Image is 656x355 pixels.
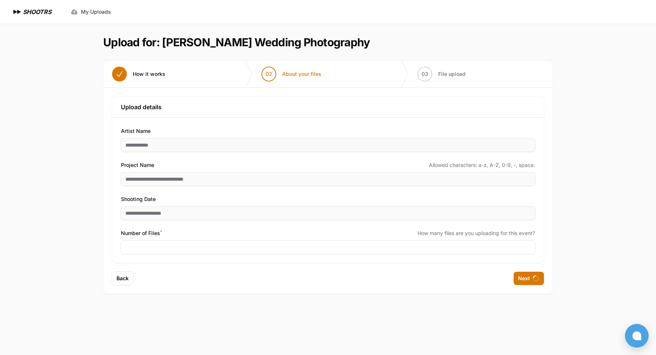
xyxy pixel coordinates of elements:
[518,275,530,282] span: Next
[417,230,535,237] span: How many files are you uploading for this event?
[625,324,649,348] button: Open chat window
[103,36,370,49] h1: Upload for: [PERSON_NAME] Wedding Photography
[438,70,466,78] span: File upload
[121,229,162,238] span: Number of Files
[112,272,133,285] button: Back
[266,70,272,78] span: 02
[23,7,51,16] h1: SHOOTRS
[12,7,23,16] img: SHOOTRS
[103,61,174,87] button: How it works
[81,8,111,16] span: My Uploads
[121,103,535,111] h3: Upload details
[121,195,156,204] span: Shooting Date
[253,61,330,87] button: 02 About your files
[429,161,535,169] span: Allowed characters: a-z, A-Z, 0-9, -, space.
[12,7,51,16] a: SHOOTRS SHOOTRS
[121,127,151,135] span: Artist Name
[66,5,115,19] a: My Uploads
[116,275,129,282] span: Back
[121,161,154,170] span: Project Name
[282,70,321,78] span: About your files
[409,61,474,87] button: 03 File upload
[133,70,165,78] span: How it works
[514,272,544,285] button: Next
[422,70,428,78] span: 03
